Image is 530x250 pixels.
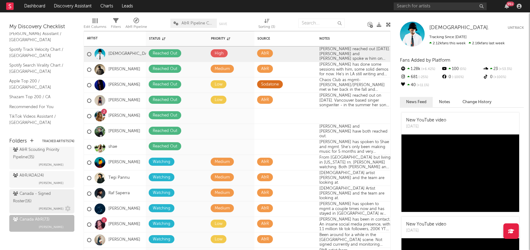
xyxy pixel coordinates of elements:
span: 2.16k fans last week [429,42,505,45]
a: [PERSON_NAME] [108,237,140,243]
i: Edit settings for Status [199,37,204,41]
a: Spotify Track Velocity Chart / [GEOGRAPHIC_DATA] [9,46,68,59]
a: Shazam Top 200 / CA [9,94,68,100]
div: A&R [261,189,269,197]
div: Low [215,220,222,228]
div: Artist [87,37,134,40]
div: Edit Columns [84,23,106,31]
div: A&R [261,174,269,181]
div: Status [149,37,189,41]
div: Low [215,81,222,88]
div: Watching [153,158,170,166]
a: [DEMOGRAPHIC_DATA]. [429,25,489,31]
div: 40 [400,81,441,89]
a: [PERSON_NAME] [108,82,140,88]
div: Canada A&R ( 73 ) [13,216,50,223]
div: My Discovery Checklist [9,23,74,31]
div: Watching [153,205,170,212]
input: Search... [298,19,345,28]
div: Medium [215,174,230,181]
span: 0 % [459,68,466,71]
input: Search for artists [394,2,487,10]
div: [DATE] [406,124,446,130]
a: [PERSON_NAME] [108,98,140,103]
div: A&R [261,205,269,212]
span: -25 % [418,76,428,79]
div: 0 [483,73,524,81]
div: 1.28k [400,65,441,73]
div: Edit Columns [84,15,106,33]
button: Filter by Status [192,36,199,42]
span: +11.1 % [416,84,429,87]
div: A&R Scouting Priority Pipeline ( 35 ) [13,146,69,161]
div: Watching [153,220,170,228]
a: [PERSON_NAME] [108,113,140,119]
div: Reached Out [153,96,177,104]
div: Reached Out [153,127,177,135]
div: 100 [441,65,482,73]
div: Sodatone [261,81,279,88]
div: Reached Out [153,65,177,73]
a: Recommended For You [9,103,68,110]
div: Low [215,236,222,243]
span: [PERSON_NAME] [39,205,64,213]
span: A&R Pipeline Collaboration [182,21,214,25]
button: Change History [456,97,498,107]
div: Notes [319,37,381,41]
div: Watching [153,189,170,197]
div: [PERSON_NAME] has spoken to mgmt a couple times now and has stayed in [GEOGRAPHIC_DATA] w them. H... [316,202,394,216]
div: [PERSON_NAME] reached out [DATE]. [PERSON_NAME] and [PERSON_NAME] spoke w him on [DATE]. Will hav... [316,47,394,61]
a: [DEMOGRAPHIC_DATA]. [108,51,155,57]
a: A&R Scouting Priority Pipeline(35)[PERSON_NAME] [9,145,74,169]
button: Filter by Notes [384,36,391,42]
a: Spotify Search Virality Chart / [GEOGRAPHIC_DATA] [9,62,68,75]
div: Canada - Signed Roster ( 16 ) [13,190,69,205]
div: 681 [400,73,441,81]
a: Tegi Pannu [108,175,130,181]
span: 2.12k fans this week [429,42,466,45]
div: Reached Out [153,112,177,119]
span: [DEMOGRAPHIC_DATA]. [429,25,489,30]
div: A&R [261,50,269,57]
div: [PERSON_NAME] and [PERSON_NAME] have both reached out. [316,124,394,139]
div: New YouTube video [406,117,446,124]
div: [DEMOGRAPHIC_DATA] Artist [PERSON_NAME] and the team are looking at. [316,186,394,201]
a: [PERSON_NAME] Assistant / [GEOGRAPHIC_DATA] [9,30,68,43]
span: +100 % [493,76,506,79]
button: News Feed [400,97,433,107]
span: -100 % [451,76,464,79]
div: From [GEOGRAPHIC_DATA] but living in [US_STATE] rn. [PERSON_NAME] watching. Both [PERSON_NAME] an... [316,155,394,170]
div: Medium [215,158,230,166]
div: Chaos Club as mgmt- [PERSON_NAME]/[PERSON_NAME] met w her back in the fall and continuing to moni... [316,78,394,92]
div: A&R [261,96,269,104]
div: [PERSON_NAME] reached out on [DATE]. Vancouver based singer songwriter - in the summer her song '... [316,93,394,108]
div: Reached Out [153,81,177,88]
div: Priority [211,37,236,41]
div: Sorting (3) [258,15,275,33]
span: Fans Added by Platform [400,58,450,63]
span: [PERSON_NAME] [39,179,64,187]
div: Medium [215,189,230,197]
div: Reached Out [153,143,177,150]
button: Filter by Priority [239,36,245,42]
div: A&R [261,236,269,243]
div: Filters [111,23,121,31]
a: [PERSON_NAME] [108,160,140,165]
a: Raf Saperra [108,191,130,196]
a: [PERSON_NAME] [108,129,140,134]
span: [PERSON_NAME] [39,223,64,231]
span: +6.42 % [420,68,435,71]
a: Canada A&R(73)[PERSON_NAME] [9,215,74,232]
div: Medium [215,205,230,212]
a: [PERSON_NAME] [108,67,140,72]
button: Filter by Source [301,36,307,42]
div: [PERSON_NAME] has been in contact. An insane social media presence, with 1.1 million tik tok foll... [316,217,394,232]
div: A&R/ADA ( 24 ) [13,172,44,179]
div: A&R Pipeline [125,15,147,33]
span: +53.3 % [498,68,512,71]
div: A&R Pipeline [125,23,147,31]
div: 23 [483,65,524,73]
div: High [215,50,224,57]
div: Folders [9,138,27,145]
button: Tracked Artists(74) [42,140,74,143]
